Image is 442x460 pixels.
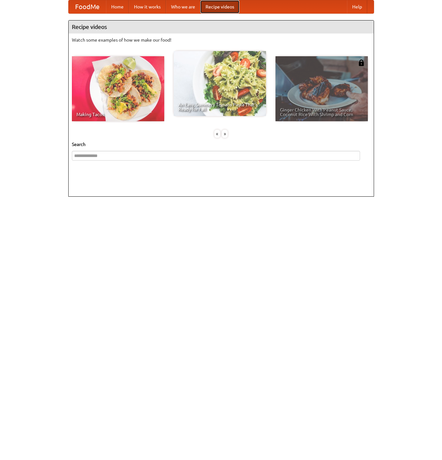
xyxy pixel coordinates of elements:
a: How it works [129,0,166,13]
div: « [214,130,220,138]
h4: Recipe videos [69,20,374,33]
a: Recipe videos [200,0,239,13]
h5: Search [72,141,370,148]
div: » [222,130,228,138]
img: 483408.png [358,59,365,66]
span: Making Tacos [76,112,160,117]
a: Making Tacos [72,56,164,121]
span: An Easy, Summery Tomato Pasta That's Ready for Fall [178,102,261,112]
a: Help [347,0,367,13]
p: Watch some examples of how we make our food! [72,37,370,43]
a: An Easy, Summery Tomato Pasta That's Ready for Fall [174,51,266,116]
a: Home [106,0,129,13]
a: Who we are [166,0,200,13]
a: FoodMe [69,0,106,13]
